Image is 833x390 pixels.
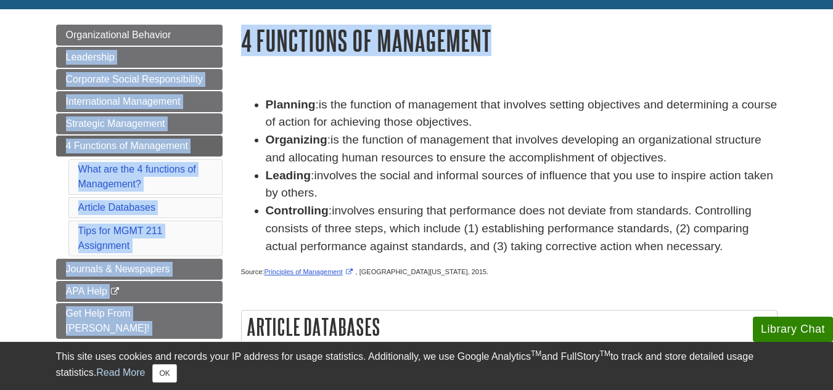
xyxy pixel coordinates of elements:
[56,91,223,112] a: International Management
[266,167,778,203] li: :
[110,288,120,296] i: This link opens in a new window
[241,25,778,56] h1: 4 Functions of Management
[241,268,489,275] span: Source: , [GEOGRAPHIC_DATA][US_STATE], 2015.
[266,202,778,255] li: :
[266,204,329,217] strong: Controlling
[266,169,773,200] span: involves the social and informal sources of influence that you use to inspire action taken by oth...
[56,47,223,68] a: Leadership
[56,113,223,134] a: Strategic Management
[78,225,163,251] a: Tips for MGMT 211 Assignment
[264,268,355,275] a: Link opens in new window
[66,52,115,62] span: Leadership
[56,25,223,339] div: Guide Page Menu
[266,98,778,129] span: is the function of management that involves setting objectives and determining a course of action...
[266,131,778,167] li: :
[266,204,752,253] span: involves ensuring that performance does not deviate from standards. Controlling consists of three...
[56,25,223,46] a: Organizational Behavior
[600,349,610,358] sup: TM
[66,30,171,40] span: Organizational Behavior
[56,281,223,302] a: APA Help
[266,96,778,132] li: :
[266,133,761,164] span: is the function of management that involves developing an organizational structure and allocating...
[66,140,188,151] span: 4 Functions of Management
[56,303,223,339] a: Get Help From [PERSON_NAME]!
[66,286,107,296] span: APA Help
[56,349,778,383] div: This site uses cookies and records your IP address for usage statistics. Additionally, we use Goo...
[66,308,150,333] span: Get Help From [PERSON_NAME]!
[56,259,223,280] a: Journals & Newspapers
[66,118,165,129] span: Strategic Management
[96,367,145,378] a: Read More
[66,96,181,107] span: International Management
[66,264,170,274] span: Journals & Newspapers
[242,311,777,343] h2: Article Databases
[56,136,223,156] a: 4 Functions of Management
[266,133,327,146] strong: Organizing
[152,364,176,383] button: Close
[266,98,316,111] strong: Planning
[753,317,833,342] button: Library Chat
[56,69,223,90] a: Corporate Social Responsibility
[78,202,155,213] a: Article Databases
[531,349,541,358] sup: TM
[266,169,311,182] strong: Leading
[66,74,203,84] span: Corporate Social Responsibility
[78,164,196,189] a: What are the 4 functions of Management?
